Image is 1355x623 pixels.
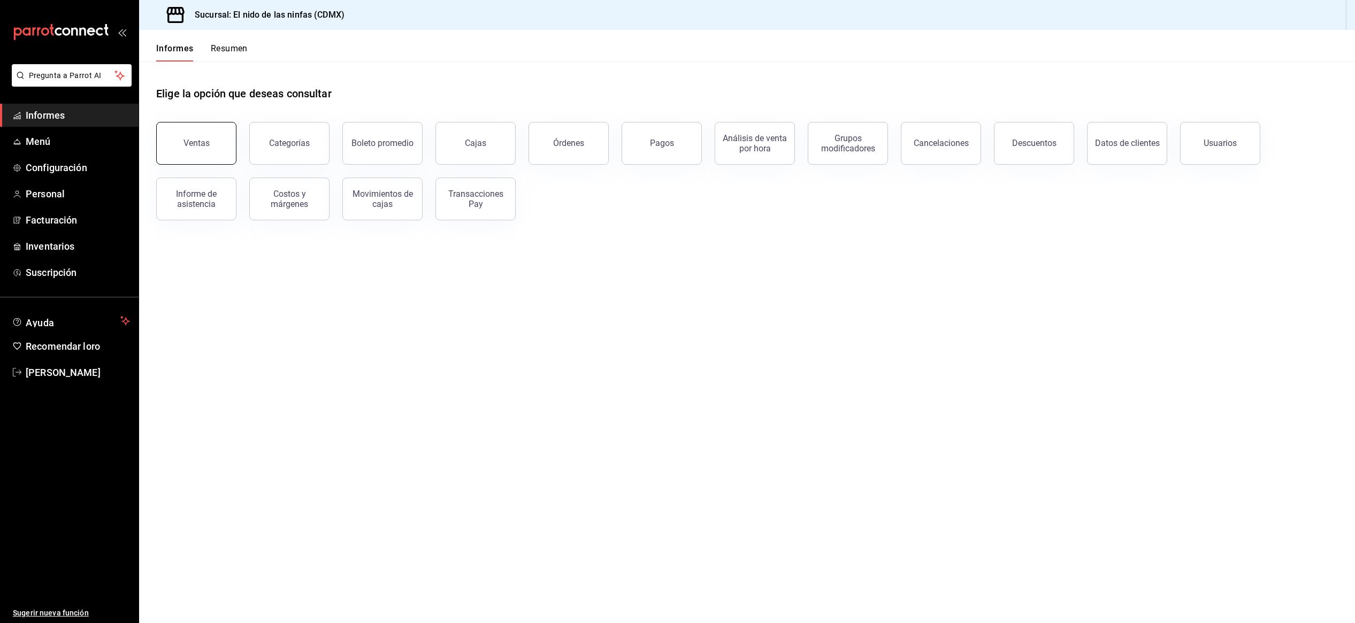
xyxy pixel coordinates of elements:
font: Suscripción [26,267,76,278]
font: Descuentos [1012,138,1057,148]
font: Grupos modificadores [821,133,875,153]
button: Movimientos de cajas [342,178,423,220]
font: Boleto promedio [351,138,414,148]
font: Resumen [211,43,248,53]
div: pestañas de navegación [156,43,248,61]
a: Pregunta a Parrot AI [7,78,132,89]
font: Órdenes [553,138,584,148]
font: Pagos [650,138,674,148]
button: Categorías [249,122,330,165]
font: Sucursal: El nido de las ninfas (CDMX) [195,10,345,20]
button: Pagos [622,122,702,165]
font: Sugerir nueva función [13,609,89,617]
button: Transacciones Pay [435,178,516,220]
button: Descuentos [994,122,1074,165]
font: Elige la opción que deseas consultar [156,87,332,100]
font: Facturación [26,214,77,226]
font: Categorías [269,138,310,148]
font: Ayuda [26,317,55,328]
font: Menú [26,136,51,147]
font: Movimientos de cajas [353,189,413,209]
button: Órdenes [529,122,609,165]
font: Personal [26,188,65,199]
button: Ventas [156,122,236,165]
button: Usuarios [1180,122,1260,165]
font: Recomendar loro [26,341,100,352]
button: Costos y márgenes [249,178,330,220]
button: Cancelaciones [901,122,981,165]
button: Boleto promedio [342,122,423,165]
button: Grupos modificadores [808,122,888,165]
font: Costos y márgenes [271,189,308,209]
font: [PERSON_NAME] [26,367,101,378]
font: Cancelaciones [914,138,969,148]
font: Informe de asistencia [176,189,217,209]
font: Análisis de venta por hora [723,133,787,153]
button: Cajas [435,122,516,165]
button: Análisis de venta por hora [715,122,795,165]
font: Informes [156,43,194,53]
font: Informes [26,110,65,121]
font: Configuración [26,162,87,173]
button: Pregunta a Parrot AI [12,64,132,87]
font: Datos de clientes [1095,138,1160,148]
button: Informe de asistencia [156,178,236,220]
button: abrir_cajón_menú [118,28,126,36]
font: Transacciones Pay [448,189,503,209]
button: Datos de clientes [1087,122,1167,165]
font: Inventarios [26,241,74,252]
font: Pregunta a Parrot AI [29,71,102,80]
font: Usuarios [1204,138,1237,148]
font: Ventas [183,138,210,148]
font: Cajas [465,138,486,148]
